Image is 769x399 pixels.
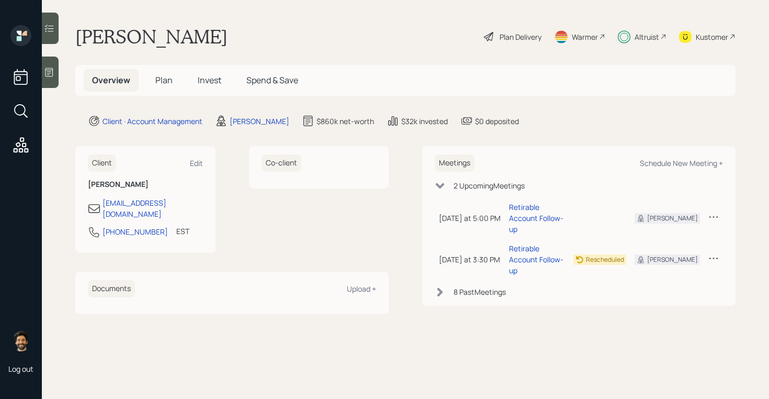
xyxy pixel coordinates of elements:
[88,280,135,297] h6: Documents
[640,158,723,168] div: Schedule New Meeting +
[475,116,519,127] div: $0 deposited
[500,31,541,42] div: Plan Delivery
[8,364,33,374] div: Log out
[454,180,525,191] div: 2 Upcoming Meeting s
[454,286,506,297] div: 8 Past Meeting s
[262,154,301,172] h6: Co-client
[316,116,374,127] div: $860k net-worth
[647,214,698,223] div: [PERSON_NAME]
[509,202,565,235] div: Retirable Account Follow-up
[92,74,130,86] span: Overview
[88,180,203,189] h6: [PERSON_NAME]
[230,116,289,127] div: [PERSON_NAME]
[347,284,376,294] div: Upload +
[75,25,228,48] h1: [PERSON_NAME]
[439,213,501,224] div: [DATE] at 5:00 PM
[435,154,474,172] h6: Meetings
[647,255,698,264] div: [PERSON_NAME]
[635,31,659,42] div: Altruist
[10,330,31,351] img: eric-schwartz-headshot.png
[198,74,221,86] span: Invest
[696,31,728,42] div: Kustomer
[401,116,448,127] div: $32k invested
[103,116,202,127] div: Client · Account Management
[176,226,189,237] div: EST
[572,31,598,42] div: Warmer
[586,255,624,264] div: Rescheduled
[509,243,565,276] div: Retirable Account Follow-up
[246,74,298,86] span: Spend & Save
[439,254,501,265] div: [DATE] at 3:30 PM
[88,154,116,172] h6: Client
[155,74,173,86] span: Plan
[103,197,203,219] div: [EMAIL_ADDRESS][DOMAIN_NAME]
[103,226,168,237] div: [PHONE_NUMBER]
[190,158,203,168] div: Edit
